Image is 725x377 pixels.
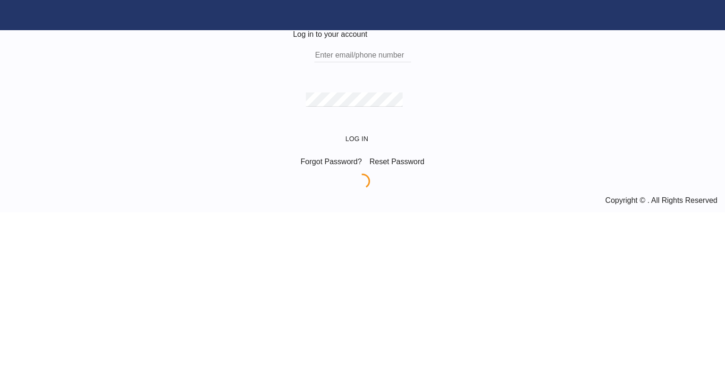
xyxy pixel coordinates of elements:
[297,154,366,170] div: Forgot Password?
[314,48,411,62] input: Enter email/phone number
[342,130,383,147] button: LOGIN
[293,30,432,39] div: Log in to your account
[407,95,419,107] md-icon: icon-eye-off
[366,154,429,170] div: Reset Password
[4,193,721,209] div: Copyright © . All Rights Reserved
